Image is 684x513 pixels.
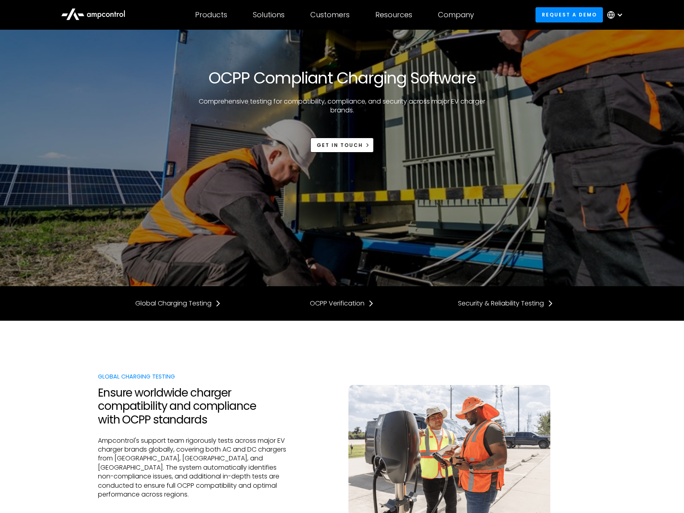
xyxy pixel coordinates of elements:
[135,299,221,308] a: Global Charging Testing
[98,386,288,427] h2: Ensure worldwide charger compatibility and compliance with OCPP standards
[310,138,374,153] a: Get in touch
[98,372,288,381] div: Global Charging Testing
[458,299,554,308] a: Security & Reliability Testing
[438,10,474,19] div: Company
[253,10,285,19] div: Solutions
[208,68,476,88] h1: OCPP Compliant Charging Software
[310,10,350,19] div: Customers
[317,142,363,149] div: Get in touch
[310,299,364,308] div: OCPP Verification
[458,299,544,308] div: Security & Reliability Testing
[535,7,603,22] a: Request a demo
[375,10,412,19] div: Resources
[135,299,212,308] div: Global Charging Testing
[195,97,489,115] p: Comprehensive testing for compatibility, compliance, and security across major EV charger brands.
[98,436,288,499] p: Ampcontrol's support team rigorously tests across major EV charger brands globally, covering both...
[195,10,227,19] div: Products
[310,299,374,308] a: OCPP Verification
